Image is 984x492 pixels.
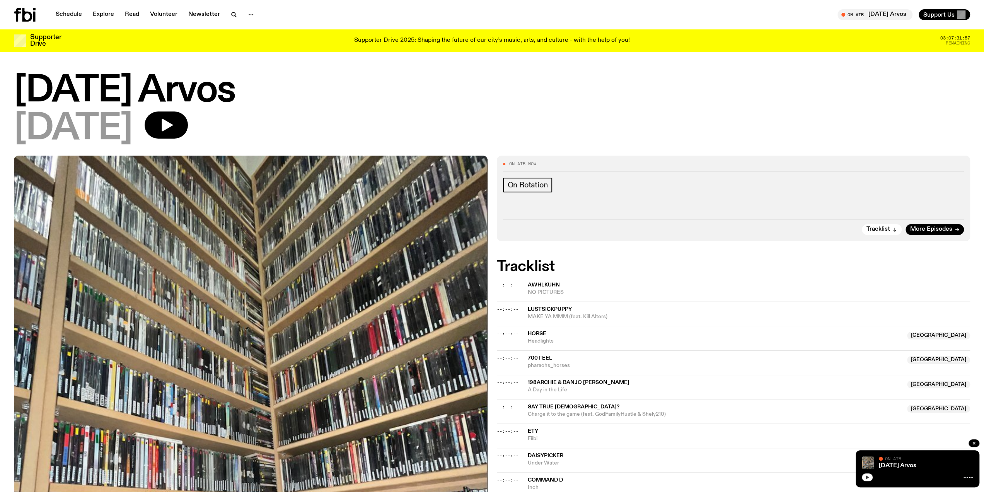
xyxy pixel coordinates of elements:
span: Support Us [923,11,955,18]
span: horse [528,331,546,336]
span: --:--:-- [497,355,518,361]
span: awhlkuhn [528,282,560,288]
h3: Supporter Drive [30,34,61,47]
span: --:--:-- [497,379,518,386]
span: --:--:-- [497,331,518,337]
span: Daisypicker [528,453,563,458]
span: Under Water [528,459,903,467]
a: Newsletter [184,9,225,20]
a: On Rotation [503,178,553,192]
button: On Air[DATE] Arvos [837,9,912,20]
span: Tracklist [866,226,890,232]
a: Read [120,9,144,20]
h1: [DATE] Arvos [14,74,970,108]
img: A corner shot of the fbi music library [862,456,874,469]
a: More Episodes [906,224,964,235]
span: NO PICTURES [528,289,970,296]
span: [GEOGRAPHIC_DATA] [907,332,970,339]
a: Volunteer [145,9,182,20]
span: --:--:-- [497,453,518,459]
span: LustSickPuppy [528,307,572,312]
span: 198archie & Banjo [PERSON_NAME] [528,380,629,385]
button: Support Us [919,9,970,20]
span: --:--:-- [497,306,518,312]
span: Charge it to the game (feat. GodFamilyHustle & Shely210) [528,411,903,418]
span: [GEOGRAPHIC_DATA] [907,405,970,413]
a: Schedule [51,9,87,20]
span: MAKE YA MMM (feat. Kill Alters) [528,313,970,321]
span: Fiibi [528,435,970,442]
button: Tracklist [862,224,902,235]
span: Inch [528,484,903,491]
span: A Day in the Life [528,386,903,394]
span: [GEOGRAPHIC_DATA] [907,356,970,364]
span: 700 Feel [528,355,552,361]
span: Ety [528,429,538,434]
h2: Tracklist [497,260,970,274]
span: More Episodes [910,226,952,232]
span: --:--:-- [497,404,518,410]
span: Headlights [528,338,903,345]
p: Supporter Drive 2025: Shaping the future of our city’s music, arts, and culture - with the help o... [354,37,630,44]
span: Remaining [946,41,970,45]
span: --:--:-- [497,282,518,288]
span: pharaohs_horses [528,362,903,369]
span: --:--:-- [497,477,518,483]
span: On Rotation [508,181,548,189]
span: On Air Now [509,162,536,166]
span: On Air [885,456,901,461]
span: [GEOGRAPHIC_DATA] [907,381,970,388]
span: Command D [528,477,563,483]
span: Say True [DEMOGRAPHIC_DATA]? [528,404,619,410]
span: 03:07:31:57 [940,36,970,40]
span: --:--:-- [497,428,518,434]
a: [DATE] Arvos [879,463,916,469]
span: [DATE] [14,111,132,146]
a: Explore [88,9,119,20]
